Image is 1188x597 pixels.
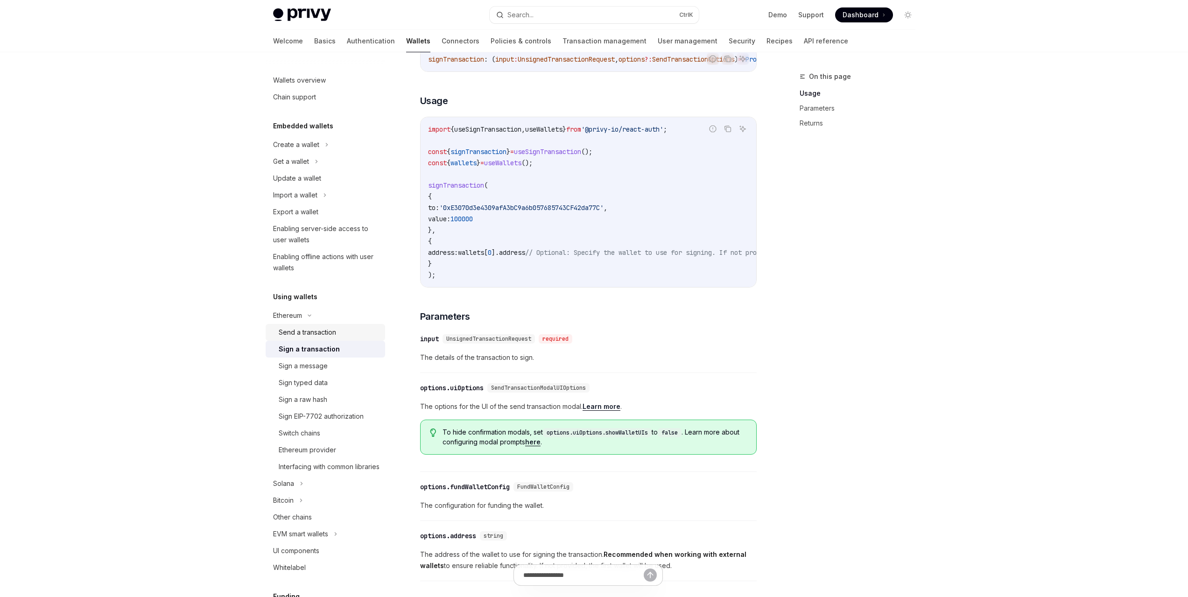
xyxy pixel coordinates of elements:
[279,461,380,472] div: Interfacing with common libraries
[900,7,915,22] button: Toggle dark mode
[581,147,592,156] span: ();
[347,30,395,52] a: Authentication
[562,125,566,133] span: }
[266,220,385,248] a: Enabling server-side access to user wallets
[273,190,317,201] div: Import a wallet
[273,30,303,52] a: Welcome
[420,482,510,492] div: options.fundWalletConfig
[566,125,581,133] span: from
[518,55,615,63] span: UnsignedTransactionRequest
[722,53,734,65] button: Copy the contents from the code block
[428,271,436,279] span: );
[488,248,492,257] span: 0
[491,384,586,392] span: SendTransactionModalUIOptions
[266,408,385,425] a: Sign EIP-7702 authorization
[273,291,317,302] h5: Using wallets
[523,565,644,585] input: Ask a question...
[484,532,503,540] span: string
[543,428,652,437] code: options.uiOptions.showWalletUIs
[800,101,923,116] a: Parameters
[420,401,757,412] span: The options for the UI of the send transaction modal. .
[279,360,328,372] div: Sign a message
[439,204,604,212] span: '0xE3070d3e4309afA3bC9a6b057685743CF42da77C'
[804,30,848,52] a: API reference
[428,181,484,190] span: signTransaction
[420,531,476,541] div: options.address
[428,215,450,223] span: value:
[525,248,895,257] span: // Optional: Specify the wallet to use for signing. If not provided, the first wallet will be used.
[679,11,693,19] span: Ctrl K
[266,248,385,276] a: Enabling offline actions with user wallets
[266,442,385,458] a: Ethereum provider
[447,159,450,167] span: {
[539,334,572,344] div: required
[420,352,757,363] span: The details of the transaction to sign.
[737,53,749,65] button: Ask AI
[521,159,533,167] span: ();
[266,374,385,391] a: Sign typed data
[279,444,336,456] div: Ethereum provider
[420,94,448,107] span: Usage
[428,248,458,257] span: address:
[273,512,312,523] div: Other chains
[428,192,432,201] span: {
[266,425,385,442] a: Switch chains
[454,125,521,133] span: useSignTransaction
[428,226,436,234] span: },
[273,75,326,86] div: Wallets overview
[507,9,534,21] div: Search...
[450,125,454,133] span: {
[619,55,645,63] span: options
[491,30,551,52] a: Policies & controls
[447,147,450,156] span: {
[443,428,746,447] span: To hide confirmation modals, set to . Learn more about configuring modal prompts .
[835,7,893,22] a: Dashboard
[266,136,385,153] button: Create a wallet
[800,86,923,101] a: Usage
[273,310,302,321] div: Ethereum
[266,89,385,105] a: Chain support
[266,170,385,187] a: Update a wallet
[480,159,484,167] span: =
[428,260,432,268] span: }
[266,542,385,559] a: UI components
[722,123,734,135] button: Copy the contents from the code block
[458,248,484,257] span: wallets
[266,341,385,358] a: Sign a transaction
[484,181,488,190] span: (
[273,91,316,103] div: Chain support
[521,125,525,133] span: ,
[514,147,581,156] span: useSignTransaction
[490,7,699,23] button: Search...CtrlK
[279,344,340,355] div: Sign a transaction
[484,159,521,167] span: useWallets
[766,30,793,52] a: Recipes
[273,156,309,167] div: Get a wallet
[707,123,719,135] button: Report incorrect code
[420,549,757,571] span: The address of the wallet to use for signing the transaction. to ensure reliable functionality. I...
[734,55,738,63] span: )
[273,495,294,506] div: Bitcoin
[273,139,319,150] div: Create a wallet
[615,55,619,63] span: ,
[266,153,385,170] button: Get a wallet
[428,237,432,246] span: {
[273,562,306,573] div: Whitelabel
[273,528,328,540] div: EVM smart wallets
[266,187,385,204] button: Import a wallet
[525,438,541,446] a: here
[477,159,480,167] span: }
[525,125,562,133] span: useWallets
[266,358,385,374] a: Sign a message
[273,478,294,489] div: Solana
[266,559,385,576] a: Whitelabel
[273,173,321,184] div: Update a wallet
[645,55,652,63] span: ?:
[406,30,430,52] a: Wallets
[279,411,364,422] div: Sign EIP-7702 authorization
[737,123,749,135] button: Ask AI
[428,159,447,167] span: const
[446,335,531,343] span: UnsignedTransactionRequest
[279,394,327,405] div: Sign a raw hash
[729,30,755,52] a: Security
